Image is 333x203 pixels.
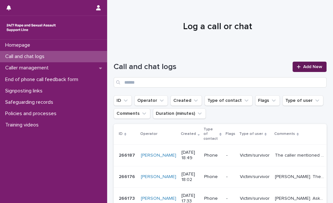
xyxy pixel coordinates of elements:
[181,130,196,137] p: Created
[204,153,221,158] p: Phone
[119,130,123,137] p: ID
[181,150,199,161] p: [DATE] 18:49
[141,174,176,180] a: [PERSON_NAME]
[3,42,35,48] p: Homepage
[292,62,327,72] a: Add New
[114,62,289,72] h1: Call and chat logs
[240,174,270,180] p: Victim/survivor
[226,174,235,180] p: -
[3,122,44,128] p: Training videos
[119,195,136,201] p: 266173
[3,54,50,60] p: Call and chat logs
[239,130,263,137] p: Type of user
[141,196,176,201] a: [PERSON_NAME]
[226,130,235,137] p: Flags
[203,126,218,142] p: Type of contact
[114,108,150,119] button: Comments
[226,196,235,201] p: -
[240,196,270,201] p: Victim/survivor
[5,21,57,34] img: rhQMoQhaT3yELyF149Cw
[282,95,323,106] button: Type of user
[204,95,253,106] button: Type of contact
[114,95,132,106] button: ID
[3,99,58,105] p: Safeguarding records
[114,77,327,88] input: Search
[3,88,48,94] p: Signposting links
[204,196,221,201] p: Phone
[134,95,168,106] button: Operator
[153,108,206,119] button: Duration (minutes)
[240,153,270,158] p: Victim/survivor
[275,173,326,180] p: Leo. The caller ended the call suddenly when given the space to talk.
[119,173,136,180] p: 266176
[255,95,280,106] button: Flags
[275,151,326,158] p: The caller mentioned being deaf. She survived a sexual assault in late December 2024. The caller ...
[114,21,321,32] h1: Log a call or chat
[3,65,54,71] p: Caller management
[274,130,295,137] p: Comments
[119,151,136,158] p: 266187
[3,111,62,117] p: Policies and processes
[3,77,83,83] p: End of phone call feedback form
[140,130,157,137] p: Operator
[170,95,202,106] button: Created
[141,153,176,158] a: [PERSON_NAME]
[204,174,221,180] p: Phone
[303,65,322,69] span: Add New
[226,153,235,158] p: -
[181,172,199,183] p: [DATE] 18:02
[275,195,326,201] p: Jennie. Asked the worker where she was from after hearing her name. Phrases: "normal", "not norma...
